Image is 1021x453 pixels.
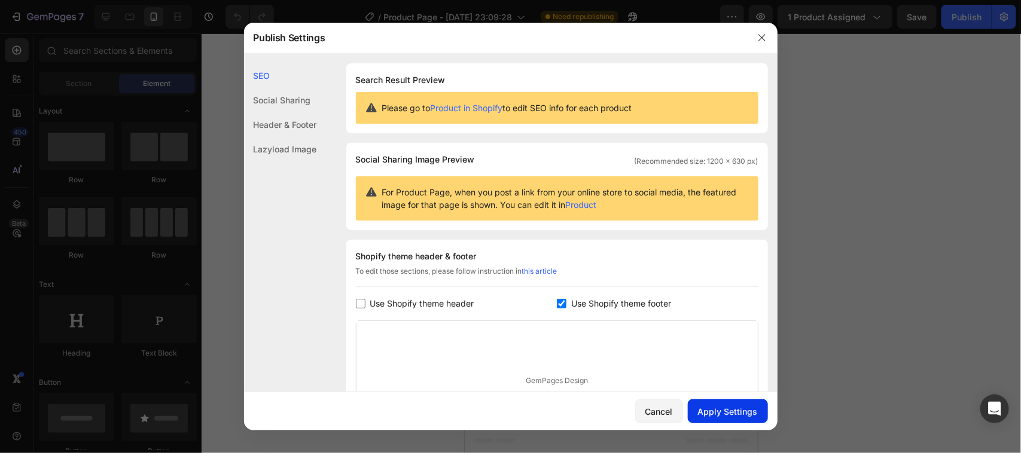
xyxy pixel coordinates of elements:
[522,267,557,276] a: this article
[698,405,758,418] div: Apply Settings
[101,335,190,346] span: then drag & drop elements
[980,394,1009,423] div: Open Intercom Messenger
[111,239,183,252] div: Choose templates
[356,249,758,264] div: Shopify theme header & footer
[382,186,749,211] span: For Product Page, when you post a link from your online store to social media, the featured image...
[635,399,683,423] button: Cancel
[110,320,183,333] div: Add blank section
[244,137,317,161] div: Lazyload Image
[115,280,178,292] div: Generate layout
[244,22,746,53] div: Publish Settings
[370,296,474,311] span: Use Shopify theme header
[566,200,597,210] a: Product
[688,399,768,423] button: Apply Settings
[10,212,67,225] span: Add section
[431,103,503,113] a: Product in Shopify
[382,102,632,114] span: Please go to to edit SEO info for each product
[356,266,758,287] div: To edit those sections, please follow instruction in
[244,63,317,88] div: SEO
[571,296,671,311] span: Use Shopify theme footer
[244,88,317,112] div: Social Sharing
[1,130,292,145] p: ℹ️ Contact
[356,152,475,167] span: Social Sharing Image Preview
[1,145,292,175] p: 📩 Pentru informații sau retururi: email; [EMAIL_ADDRESS][DOMAIN_NAME] 🕐 Program: Luni – Vineri, 1...
[645,405,673,418] div: Cancel
[114,295,178,305] span: from URL or image
[356,73,758,87] h1: Search Result Preview
[105,254,187,265] span: inspired by CRO experts
[356,321,758,441] div: GemPages Design
[244,112,317,137] div: Header & Footer
[635,156,758,167] span: (Recommended size: 1200 x 630 px)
